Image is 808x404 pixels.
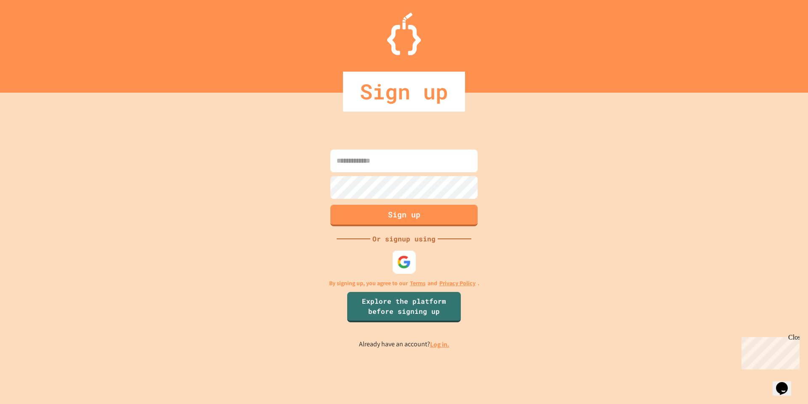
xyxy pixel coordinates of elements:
div: Or signup using [370,234,438,244]
p: Already have an account? [359,339,449,350]
div: Chat with us now!Close [3,3,58,54]
iframe: chat widget [738,334,800,369]
a: Log in. [430,340,449,349]
div: Sign up [343,72,465,112]
img: Logo.svg [387,13,421,55]
button: Sign up [330,205,478,226]
img: google-icon.svg [397,255,411,269]
a: Terms [410,279,425,288]
p: By signing up, you agree to our and . [329,279,479,288]
a: Explore the platform before signing up [347,292,461,322]
a: Privacy Policy [439,279,476,288]
iframe: chat widget [773,370,800,396]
